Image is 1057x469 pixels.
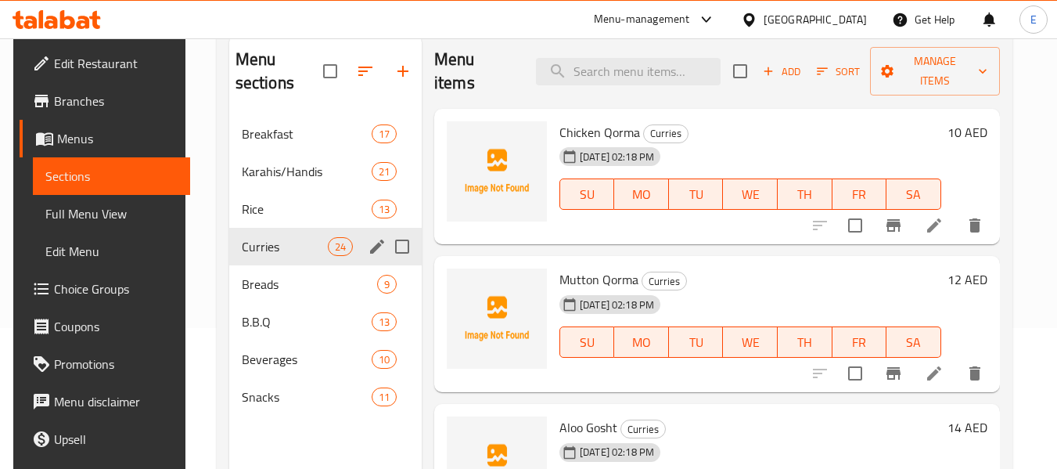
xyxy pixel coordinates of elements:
[594,10,690,29] div: Menu-management
[372,202,396,217] span: 13
[675,331,717,354] span: TU
[724,55,757,88] span: Select section
[925,364,944,383] a: Edit menu item
[675,183,717,206] span: TU
[644,124,688,143] span: Curries
[45,204,178,223] span: Full Menu View
[242,124,372,143] span: Breakfast
[20,82,190,120] a: Branches
[893,183,935,206] span: SA
[372,127,396,142] span: 17
[372,315,396,330] span: 13
[566,331,608,354] span: SU
[229,153,422,190] div: Karahis/Handis21
[447,121,547,222] img: Chicken Qorma
[54,392,178,411] span: Menu disclaimer
[642,272,687,290] div: Curries
[45,167,178,186] span: Sections
[620,420,666,438] div: Curries
[723,326,778,358] button: WE
[839,357,872,390] span: Select to update
[886,326,941,358] button: SA
[947,121,987,143] h6: 10 AED
[314,55,347,88] span: Select all sections
[947,417,987,438] h6: 14 AED
[669,326,724,358] button: TU
[20,120,190,157] a: Menus
[643,124,688,143] div: Curries
[242,350,372,369] span: Beverages
[620,331,663,354] span: MO
[614,179,669,210] button: MO
[614,326,669,358] button: MO
[559,326,614,358] button: SU
[372,390,396,405] span: 11
[242,275,377,294] span: Breads
[229,228,422,265] div: Curries24edit
[817,63,860,81] span: Sort
[242,200,372,218] div: Rice
[229,115,422,153] div: Breakfast17
[807,60,870,84] span: Sort items
[20,45,190,82] a: Edit Restaurant
[723,179,778,210] button: WE
[365,235,389,258] button: edit
[242,162,372,181] div: Karahis/Handis
[886,179,941,210] button: SA
[229,378,422,416] div: Snacks11
[956,207,994,244] button: delete
[372,164,396,179] span: 21
[372,388,397,406] div: items
[778,179,832,210] button: TH
[784,331,826,354] span: TH
[377,275,397,294] div: items
[434,48,517,95] h2: Menu items
[229,341,422,378] div: Beverages10
[642,272,686,290] span: Curries
[235,48,323,95] h2: Menu sections
[20,270,190,308] a: Choice Groups
[45,242,178,261] span: Edit Menu
[839,183,881,206] span: FR
[875,207,912,244] button: Branch-specific-item
[839,331,881,354] span: FR
[242,312,372,331] div: B.B.Q
[328,237,353,256] div: items
[242,237,328,256] div: Curries
[573,150,660,164] span: [DATE] 02:18 PM
[778,326,832,358] button: TH
[839,209,872,242] span: Select to update
[384,52,422,90] button: Add section
[20,420,190,458] a: Upsell
[832,179,887,210] button: FR
[669,179,724,210] button: TU
[347,52,384,90] span: Sort sections
[372,312,397,331] div: items
[54,92,178,110] span: Branches
[536,58,721,85] input: search
[832,326,887,358] button: FR
[764,11,867,28] div: [GEOGRAPHIC_DATA]
[956,355,994,392] button: delete
[559,179,614,210] button: SU
[242,388,372,406] span: Snacks
[372,350,397,369] div: items
[757,60,807,84] span: Add item
[54,430,178,449] span: Upsell
[372,200,397,218] div: items
[372,124,397,143] div: items
[925,216,944,235] a: Edit menu item
[729,331,771,354] span: WE
[229,265,422,303] div: Breads9
[54,280,178,298] span: Choice Groups
[33,233,190,270] a: Edit Menu
[573,298,660,312] span: [DATE] 02:18 PM
[447,269,547,369] img: Mutton Qorma
[378,277,396,292] span: 9
[620,183,663,206] span: MO
[229,109,422,422] nav: Menu sections
[54,54,178,73] span: Edit Restaurant
[883,52,987,91] span: Manage items
[372,352,396,367] span: 10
